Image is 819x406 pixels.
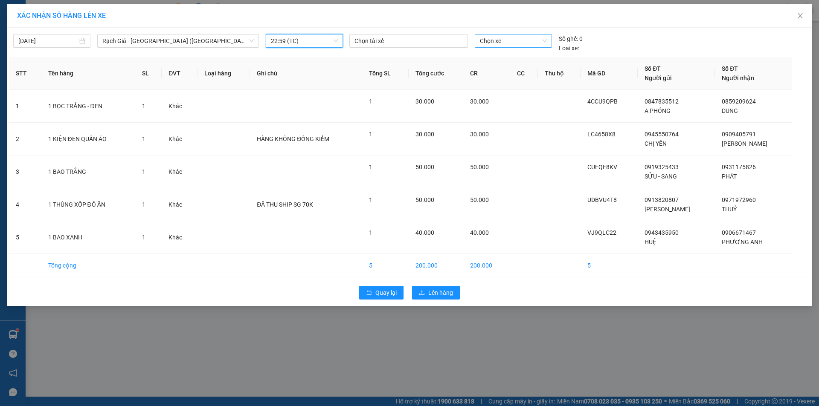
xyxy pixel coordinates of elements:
td: 1 KIỆN ĐEN QUẦN ÁO [41,123,135,155]
span: down [249,38,254,43]
span: 0931175826 [722,164,756,170]
span: 1 [142,234,145,241]
span: VJ9QLC22 [587,229,616,236]
span: 30.000 [470,98,489,105]
th: SL [135,57,162,90]
span: LC4658X8 [587,131,616,138]
input: 12/10/2025 [18,36,78,46]
span: 1 [142,168,145,175]
span: close [797,12,804,19]
td: 1 BAO XANH [41,221,135,254]
td: 200.000 [463,254,510,277]
th: STT [9,57,41,90]
th: Mã GD [581,57,638,90]
span: ANH LONG - 0942133572 [38,26,118,33]
span: 1 [369,229,372,236]
td: 5 [581,254,638,277]
span: 50.000 [415,196,434,203]
span: 0971972960 [722,196,756,203]
span: Hoa Bằng (Hàng) [5,52,101,98]
td: 1 [9,90,41,123]
span: Gửi: [38,15,87,24]
td: 1 BAO TRẮNG [41,155,135,188]
td: Khác [162,221,197,254]
div: 0 [559,34,583,43]
span: 40.000 [470,229,489,236]
span: UDBVU4T8 [587,196,617,203]
span: Số ĐT [722,65,738,72]
span: 30.000 [415,98,434,105]
span: 0847835512 [645,98,679,105]
td: Khác [162,188,197,221]
span: 0859209624 [722,98,756,105]
strong: ĐC: [38,35,56,46]
th: Thu hộ [538,57,581,90]
td: Khác [162,155,197,188]
th: Tổng SL [362,57,408,90]
span: CHỊ YẾN [645,140,667,147]
td: 4 [9,188,41,221]
span: Chọn xe [480,35,546,47]
span: XÁC NHẬN SỐ HÀNG LÊN XE [17,12,106,20]
span: Lên hàng [428,288,453,297]
span: CUEQE8KV [587,164,617,170]
span: Người nhận [722,75,754,81]
span: 0919325433 [645,164,679,170]
td: 5 [362,254,408,277]
span: Số ghế: [559,34,578,43]
span: HÀNG KHÔNG ĐỒNG KIỂM [257,135,329,142]
span: 1 [142,103,145,109]
span: [PERSON_NAME] [645,206,690,213]
span: 1 [369,196,372,203]
button: rollbackQuay lại [359,286,404,299]
span: 1 [142,135,145,142]
span: [PERSON_NAME] [722,140,767,147]
td: 200.000 [409,254,464,277]
td: 2 [9,123,41,155]
td: Khác [162,123,197,155]
span: 30.000 [415,131,434,138]
span: 50.000 [470,164,489,170]
th: Loại hàng [197,57,250,90]
span: 0906671467 [722,229,756,236]
span: 0943435950 [645,229,679,236]
span: ĐÃ THU SHIP SG 70K [257,201,313,208]
span: Người gửi [645,75,672,81]
span: 1 [369,131,372,138]
span: [DATE] [58,5,83,14]
span: rollback [366,290,372,297]
td: Tổng cộng [41,254,135,277]
span: 22:59 (TC) [271,35,338,47]
td: 1 THÙNG XỐP ĐỒ ĂN [41,188,135,221]
td: 1 BỌC TRẮNG - ĐEN [41,90,135,123]
span: 1 [369,98,372,105]
span: PHÁT [722,173,737,180]
th: CR [463,57,510,90]
span: HUỆ [645,239,656,245]
span: 20:23 [38,5,83,14]
button: uploadLên hàng [412,286,460,299]
span: Rạch Giá [53,15,87,24]
span: SỬU - SANG [645,173,677,180]
td: 3 [9,155,41,188]
span: 40.000 [415,229,434,236]
span: Quay lại [375,288,397,297]
th: Tên hàng [41,57,135,90]
span: THUỶ [722,206,737,213]
span: 0913820807 [645,196,679,203]
span: 0909405791 [722,131,756,138]
span: DUNG [722,107,738,114]
span: PHƯƠNG ANH [722,239,763,245]
span: upload [419,290,425,297]
th: ĐVT [162,57,197,90]
span: 0945550764 [645,131,679,138]
th: CC [510,57,538,90]
span: 4CCU9QPB [587,98,618,105]
span: 30.000 [470,131,489,138]
span: Số ĐT [645,65,661,72]
span: Loại xe: [559,43,579,53]
td: 5 [9,221,41,254]
span: 50.000 [415,164,434,170]
span: A PHÓNG [645,107,671,114]
td: Khác [162,90,197,123]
